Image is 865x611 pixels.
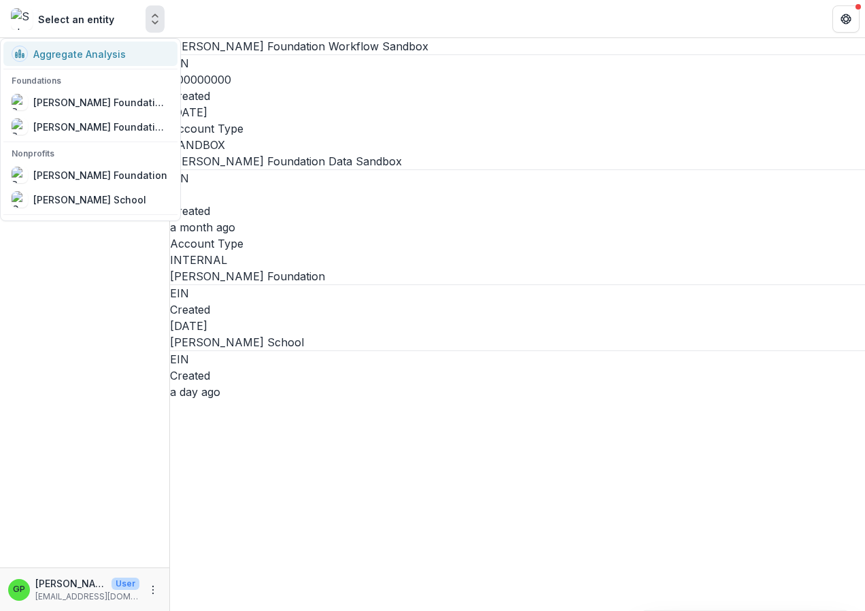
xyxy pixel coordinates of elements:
[112,578,139,590] p: User
[170,235,865,252] dt: Account Type
[170,55,865,71] dt: EIN
[170,88,865,104] dt: Created
[146,5,165,33] button: Open entity switcher
[170,138,225,152] code: SANDBOX
[170,334,865,350] p: [PERSON_NAME] School
[13,585,25,594] div: Greta Patten
[170,334,865,400] a: [PERSON_NAME] SchoolEINCreateda day ago
[170,318,865,334] dd: [DATE]
[170,186,865,203] dd: 6
[11,8,33,30] img: Select an entity
[170,219,865,235] dd: a month ago
[170,268,865,284] p: [PERSON_NAME] Foundation
[170,153,865,169] p: [PERSON_NAME] Foundation Data Sandbox
[35,576,106,591] p: [PERSON_NAME]
[170,120,865,137] dt: Account Type
[145,582,161,598] button: More
[38,12,114,27] div: Select an entity
[170,367,865,384] dt: Created
[170,351,865,367] dt: EIN
[170,253,227,267] code: INTERNAL
[170,170,865,186] dt: EIN
[170,384,865,400] dd: a day ago
[170,104,865,120] dd: [DATE]
[170,38,865,153] a: [PERSON_NAME] Foundation Workflow SandboxEIN000000000Created[DATE]Account TypeSANDBOX
[170,203,865,219] dt: Created
[170,71,865,88] dd: 000000000
[170,285,865,301] dt: EIN
[170,268,865,334] a: [PERSON_NAME] FoundationEINCreated[DATE]
[170,38,865,54] p: [PERSON_NAME] Foundation Workflow Sandbox
[170,153,865,268] a: [PERSON_NAME] Foundation Data SandboxEIN6Createda month agoAccount TypeINTERNAL
[832,5,860,33] button: Get Help
[35,591,139,603] p: [EMAIL_ADDRESS][DOMAIN_NAME]
[170,301,865,318] dt: Created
